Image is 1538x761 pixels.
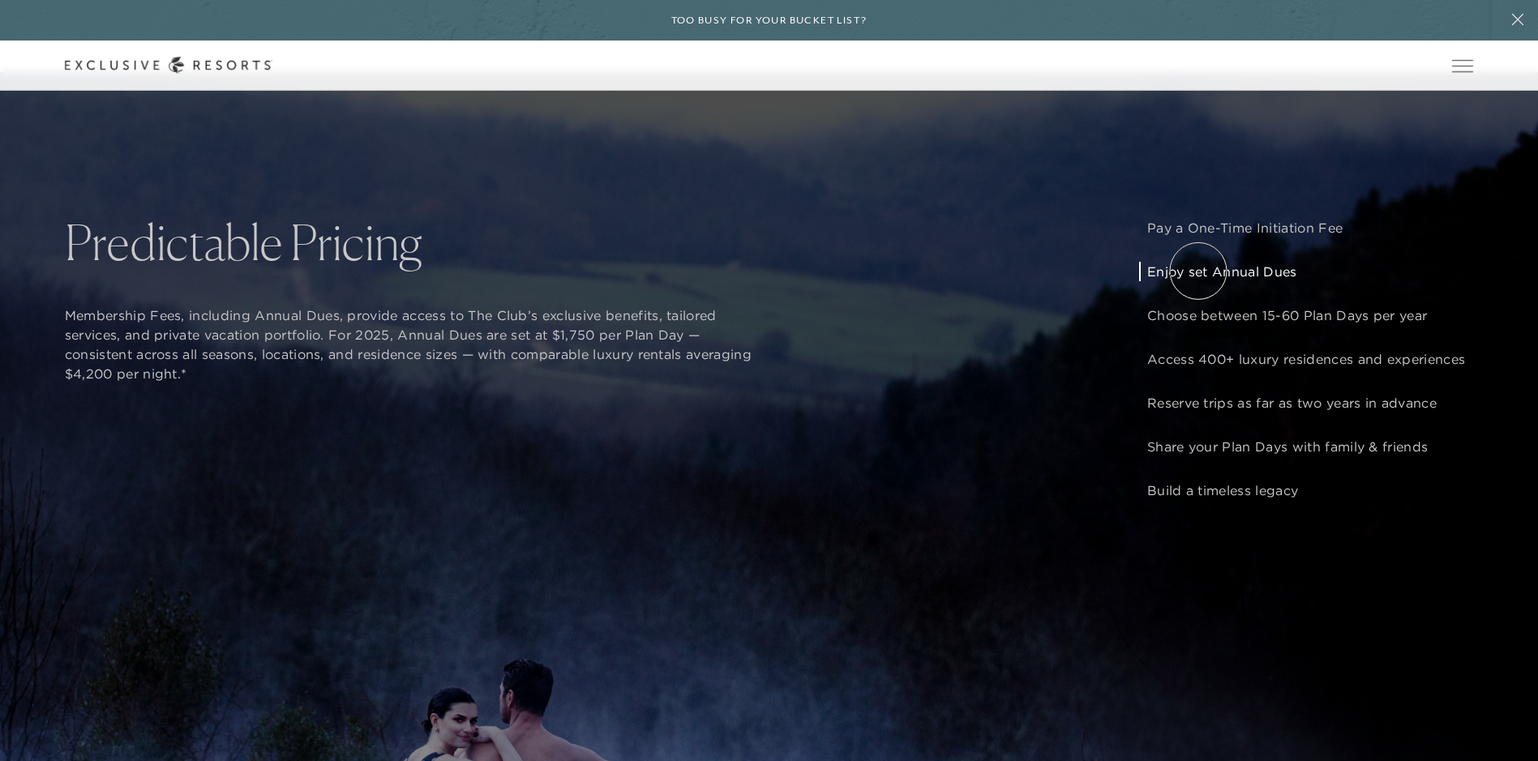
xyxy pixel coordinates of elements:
button: Open navigation [1452,60,1473,71]
p: Reserve trips as far as two years in advance [1147,393,1465,413]
iframe: Qualified Messenger [1463,686,1538,761]
p: Choose between 15-60 Plan Days per year [1147,306,1465,325]
p: Access 400+ luxury residences and experiences [1147,349,1465,369]
p: Enjoy set Annual Dues [1147,262,1465,281]
h6: Too busy for your bucket list? [671,13,868,28]
p: Pay a One-Time Initiation Fee [1147,218,1465,237]
p: Share your Plan Days with family & friends [1147,437,1465,456]
p: Build a timeless legacy [1147,481,1465,500]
